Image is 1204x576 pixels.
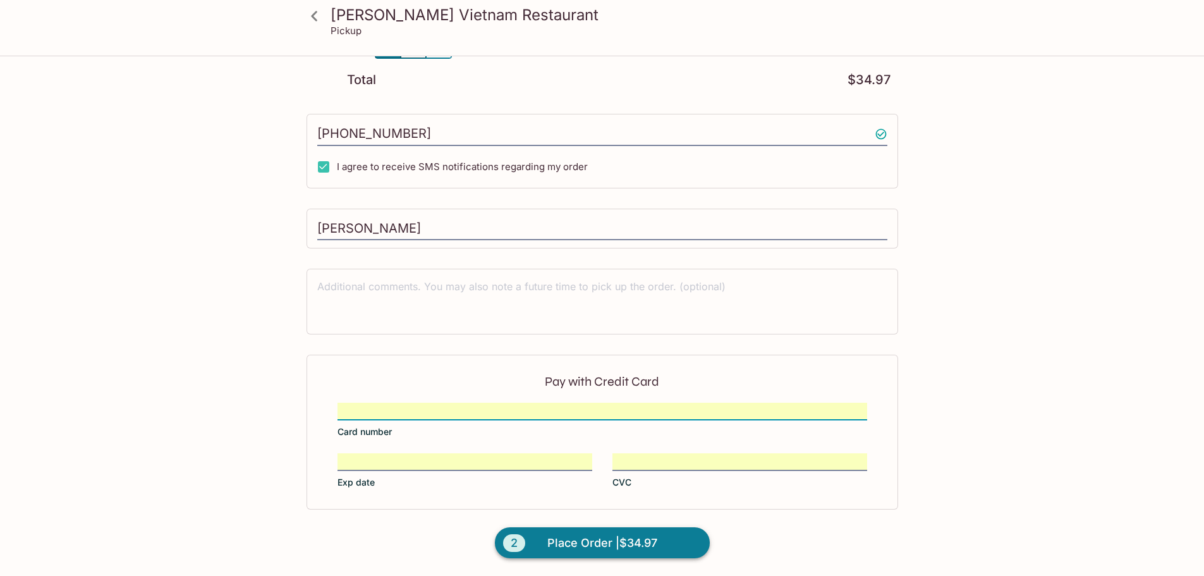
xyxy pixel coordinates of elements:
iframe: Secure card number input frame [337,404,867,418]
p: Total [347,74,376,86]
p: $34.97 [848,74,891,86]
span: CVC [612,476,631,489]
span: I agree to receive SMS notifications regarding my order [337,161,588,173]
span: 2 [503,534,525,552]
span: Exp date [337,476,375,489]
p: Pay with Credit Card [337,376,867,388]
button: 2Place Order |$34.97 [495,527,710,559]
input: Enter first and last name [317,217,887,241]
iframe: Secure CVC input frame [612,455,867,469]
span: Card number [337,426,392,438]
input: Enter phone number [317,122,887,146]
p: Pickup [331,25,362,37]
span: Place Order | $34.97 [547,533,657,553]
iframe: Secure expiration date input frame [337,455,592,469]
h3: [PERSON_NAME] Vietnam Restaurant [331,5,896,25]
